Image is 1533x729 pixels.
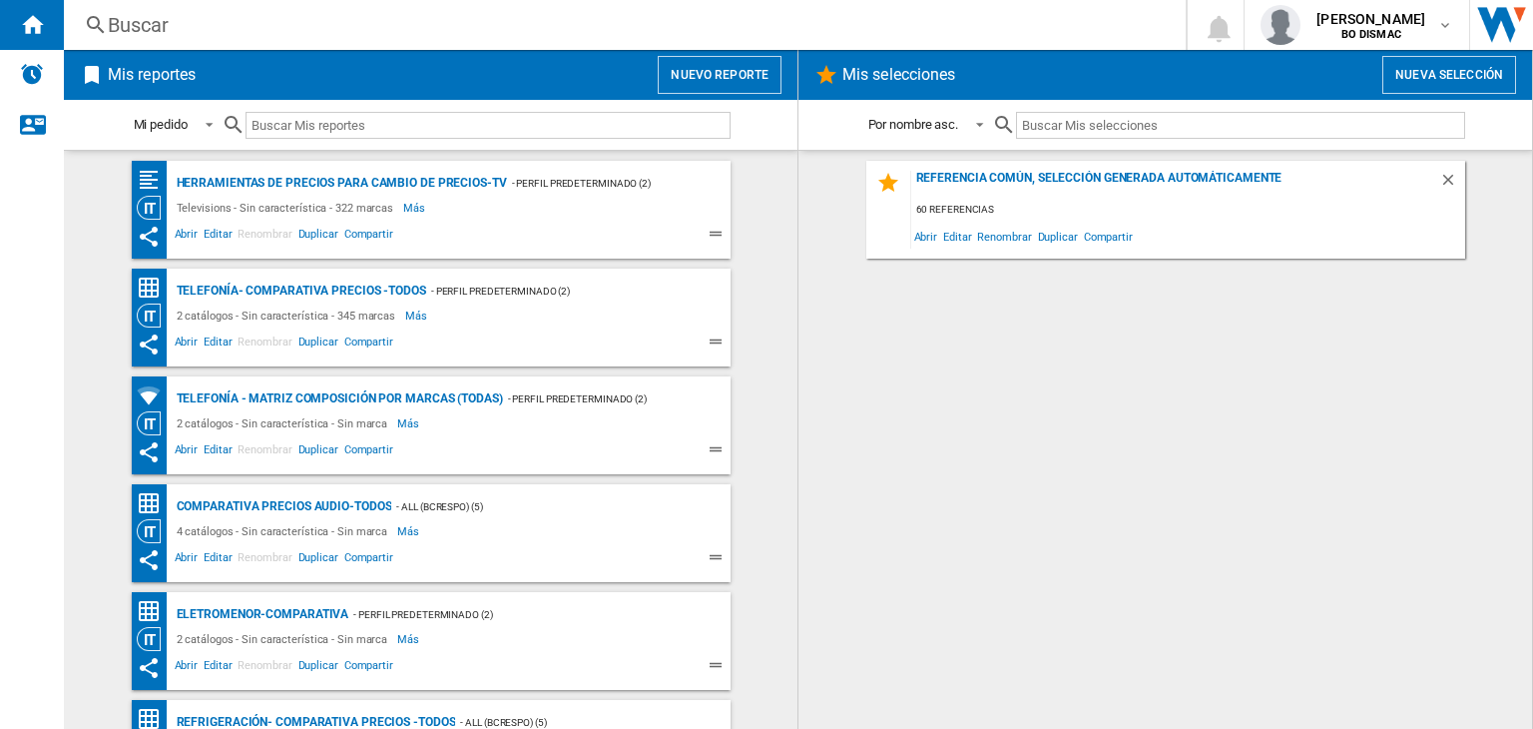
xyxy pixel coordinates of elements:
[341,440,396,464] span: Compartir
[1035,223,1081,250] span: Duplicar
[137,276,172,301] div: Matriz de precios
[295,440,341,464] span: Duplicar
[295,548,341,572] span: Duplicar
[911,171,1439,198] div: Referencia común, selección generada automáticamente
[201,333,235,357] span: Editar
[341,333,396,357] span: Compartir
[172,519,398,543] div: 4 catálogos - Sin característica - Sin marca
[108,11,1134,39] div: Buscar
[172,386,503,411] div: Telefonía - Matriz Composición por marcas (Todas)
[405,304,430,328] span: Más
[838,56,960,94] h2: Mis selecciones
[137,440,161,464] ng-md-icon: Este reporte se ha compartido contigo
[391,494,690,519] div: - ALL (bcrespo) (5)
[507,171,691,196] div: - Perfil predeterminado (2)
[201,225,235,249] span: Editar
[235,225,294,249] span: Renombrar
[137,627,172,651] div: Visión Categoría
[172,627,398,651] div: 2 catálogos - Sin característica - Sin marca
[134,117,188,132] div: Mi pedido
[426,279,691,304] div: - Perfil predeterminado (2)
[137,383,172,408] div: Cobertura de retailers
[1341,28,1401,41] b: BO DISMAC
[911,198,1465,223] div: 60 referencias
[172,333,202,357] span: Abrir
[295,656,341,680] span: Duplicar
[137,519,172,543] div: Visión Categoría
[172,225,202,249] span: Abrir
[235,333,294,357] span: Renombrar
[137,548,161,572] ng-md-icon: Este reporte se ha compartido contigo
[172,548,202,572] span: Abrir
[503,386,691,411] div: - Perfil predeterminado (2)
[1016,112,1464,139] input: Buscar Mis selecciones
[246,112,731,139] input: Buscar Mis reportes
[403,196,428,220] span: Más
[397,519,422,543] span: Más
[137,333,161,357] ng-md-icon: Este reporte se ha compartido contigo
[172,602,349,627] div: Eletromenor-Comparativa
[341,548,396,572] span: Compartir
[172,494,392,519] div: Comparativa Precios Audio-Todos
[172,304,406,328] div: 2 catálogos - Sin característica - 345 marcas
[201,440,235,464] span: Editar
[341,225,396,249] span: Compartir
[137,491,172,516] div: Matriz de precios
[172,440,202,464] span: Abrir
[658,56,781,94] button: Nuevo reporte
[341,656,396,680] span: Compartir
[1382,56,1516,94] button: Nueva selección
[137,599,172,624] div: Matriz de precios
[201,656,235,680] span: Editar
[397,411,422,435] span: Más
[397,627,422,651] span: Más
[1439,171,1465,198] div: Borrar
[235,440,294,464] span: Renombrar
[348,602,690,627] div: - Perfil predeterminado (2)
[172,656,202,680] span: Abrir
[911,223,941,250] span: Abrir
[974,223,1034,250] span: Renombrar
[137,168,172,193] div: Cuartiles de retailers
[137,304,172,328] div: Visión Categoría
[172,171,507,196] div: Herramientas de Precios para Cambio de Precios-TV
[20,62,44,86] img: alerts-logo.svg
[172,279,426,304] div: Telefonía- Comparativa Precios -Todos
[1081,223,1136,250] span: Compartir
[137,411,172,435] div: Visión Categoría
[868,117,959,132] div: Por nombre asc.
[201,548,235,572] span: Editar
[235,656,294,680] span: Renombrar
[172,411,398,435] div: 2 catálogos - Sin característica - Sin marca
[1316,9,1425,29] span: [PERSON_NAME]
[137,225,161,249] ng-md-icon: Este reporte se ha compartido contigo
[295,225,341,249] span: Duplicar
[137,656,161,680] ng-md-icon: Este reporte se ha compartido contigo
[172,196,404,220] div: Televisions - Sin característica - 322 marcas
[295,333,341,357] span: Duplicar
[235,548,294,572] span: Renombrar
[940,223,974,250] span: Editar
[137,196,172,220] div: Visión Categoría
[1261,5,1300,45] img: profile.jpg
[104,56,200,94] h2: Mis reportes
